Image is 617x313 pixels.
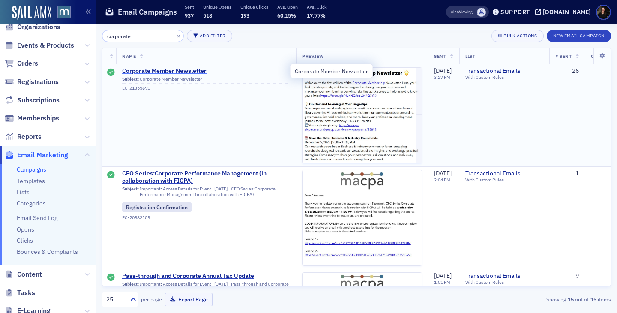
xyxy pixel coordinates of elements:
[122,67,290,75] a: Corporate Member Newsletter
[122,85,290,91] div: EC-21355691
[122,186,139,197] span: Subject:
[5,77,59,87] a: Registrations
[107,274,115,282] div: Sent
[17,248,78,256] a: Bounces & Complaints
[5,114,59,123] a: Memberships
[57,6,71,19] img: SailAMX
[17,150,68,160] span: Email Marketing
[141,295,162,303] label: per page
[465,272,543,280] a: Transactional Emails
[5,22,60,32] a: Organizations
[17,96,60,105] span: Subscriptions
[122,76,139,82] span: Subject:
[122,170,290,185] a: CFO Series:Corporate Performance Management (in collaboration with FICPA)
[240,4,268,10] p: Unique Clicks
[17,188,30,196] a: Lists
[175,32,183,39] button: ×
[302,53,324,59] span: Preview
[555,67,579,75] div: 26
[434,74,450,80] time: 3:27 PM
[17,237,33,244] a: Clicks
[465,170,543,178] a: Transactional Emails
[17,22,60,32] span: Organizations
[122,281,290,295] div: Important: Access Details for Event | [DATE] - Pass-through and Corporate Annual Tax Update
[165,293,213,306] button: Export Page
[434,67,452,75] span: [DATE]
[122,53,136,59] span: Name
[277,4,298,10] p: Avg. Open
[122,215,290,220] div: EC-20982109
[500,8,530,16] div: Support
[465,177,543,183] div: With Custom Rules
[434,53,446,59] span: Sent
[589,295,598,303] strong: 15
[17,226,34,233] a: Opens
[17,41,74,50] span: Events & Products
[122,272,290,280] a: Pass-through and Corporate Annual Tax Update
[122,76,290,84] div: Corporate Member Newsletter
[122,186,290,199] div: Important: Access Details for Event | [DATE] - CFO Series:Corporate Performance Management (in co...
[535,9,594,15] button: [DOMAIN_NAME]
[503,33,537,38] div: Bulk Actions
[5,150,68,160] a: Email Marketing
[555,272,579,280] div: 9
[5,96,60,105] a: Subscriptions
[17,59,38,68] span: Orders
[17,77,59,87] span: Registrations
[451,9,459,15] div: Also
[107,69,115,77] div: Sent
[491,30,543,42] button: Bulk Actions
[434,272,452,280] span: [DATE]
[290,64,373,78] div: Corporate Member Newsletter
[102,30,184,42] input: Search…
[51,6,71,20] a: View Homepage
[122,202,192,212] div: Registration Confirmation
[17,132,42,141] span: Reports
[17,214,57,222] a: Email Send Log
[434,169,452,177] span: [DATE]
[118,7,177,17] h1: Email Campaigns
[543,8,591,16] div: [DOMAIN_NAME]
[12,6,51,20] img: SailAMX
[477,8,486,17] span: Lauren Standiford
[465,53,475,59] span: List
[465,67,543,75] span: Transactional Emails
[17,270,42,279] span: Content
[240,12,249,19] span: 193
[555,53,572,59] span: # Sent
[465,280,543,285] div: With Custom Rules
[17,177,45,185] a: Templates
[187,30,232,42] button: Add Filter
[107,171,115,180] div: Sent
[555,170,579,178] div: 1
[17,288,35,298] span: Tasks
[547,31,611,39] a: New Email Campaign
[566,295,575,303] strong: 15
[203,4,231,10] p: Unique Opens
[5,59,38,68] a: Orders
[307,12,326,19] span: 17.77%
[17,199,46,207] a: Categories
[596,5,611,20] span: Profile
[17,114,59,123] span: Memberships
[185,12,194,19] span: 937
[122,281,139,292] span: Subject:
[451,9,473,15] span: Viewing
[5,132,42,141] a: Reports
[5,288,35,298] a: Tasks
[106,295,125,304] div: 25
[185,4,194,10] p: Sent
[5,270,42,279] a: Content
[307,4,327,10] p: Avg. Click
[17,166,46,173] a: Campaigns
[203,12,212,19] span: 518
[447,295,611,303] div: Showing out of items
[5,41,74,50] a: Events & Products
[434,279,450,285] time: 1:01 PM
